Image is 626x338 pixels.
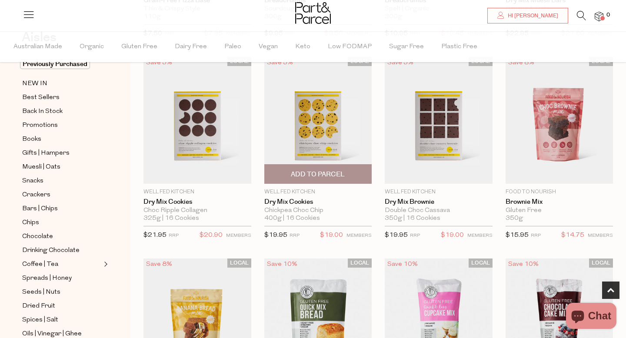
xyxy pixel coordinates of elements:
small: RRP [410,233,420,238]
div: Save 5% [264,57,296,69]
span: Chips [22,218,39,228]
a: Spreads | Honey [22,273,101,284]
span: NEW IN [22,79,47,89]
span: Gluten Free [121,32,157,62]
span: Vegan [259,32,278,62]
div: Save 10% [506,258,541,270]
span: Keto [295,32,310,62]
span: Previously Purchased [20,59,90,69]
small: MEMBERS [226,233,251,238]
a: NEW IN [22,78,101,89]
img: Part&Parcel [295,2,331,24]
a: Hi [PERSON_NAME] [487,8,568,23]
span: $19.95 [385,232,408,239]
div: Double Choc Cassava [385,207,493,215]
a: Drinking Chocolate [22,245,101,256]
span: Gifts | Hampers [22,148,70,159]
a: Muesli | Oats [22,162,101,172]
span: Drinking Chocolate [22,245,80,256]
p: Food to Nourish [506,188,613,196]
span: Promotions [22,120,58,131]
span: LOCAL [348,258,372,268]
span: Bars | Chips [22,204,58,214]
a: Crackers [22,189,101,200]
span: Organic [80,32,104,62]
span: Dried Fruit [22,301,55,311]
span: Add To Parcel [291,170,345,179]
p: Well Fed Kitchen [385,188,493,196]
small: RRP [531,233,541,238]
small: MEMBERS [588,233,613,238]
span: Chocolate [22,232,53,242]
button: Expand/Collapse Coffee | Tea [102,259,108,269]
div: Save 10% [264,258,300,270]
span: Coffee | Tea [22,259,58,270]
small: RRP [169,233,179,238]
span: $19.00 [320,230,343,241]
a: Dry Mix Cookies [264,198,372,206]
a: Dry Mix Brownie [385,198,493,206]
span: Muesli | Oats [22,162,60,172]
small: MEMBERS [346,233,372,238]
a: Books [22,134,101,145]
span: 0 [604,11,612,19]
span: Spices | Salt [22,315,58,325]
div: Save 5% [385,57,416,69]
p: Well Fed Kitchen [264,188,372,196]
span: Snacks [22,176,43,186]
span: 325g | 16 Cookies [143,215,199,222]
span: 350g [506,215,523,222]
div: Save 8% [506,57,537,69]
span: $14.75 [561,230,584,241]
span: Low FODMAP [328,32,372,62]
div: Gluten Free [506,207,613,215]
button: Add To Parcel [264,164,372,184]
a: Dry Mix Cookies [143,198,251,206]
span: Crackers [22,190,50,200]
div: Save 8% [143,258,175,270]
span: Best Sellers [22,93,60,103]
span: $21.95 [143,232,166,239]
img: Dry Mix Brownie [385,57,493,184]
div: Choc Ripple Collagen [143,207,251,215]
div: Save 5% [143,57,175,69]
small: MEMBERS [467,233,493,238]
span: 400g | 16 Cookies [264,215,320,222]
a: Brownie Mix [506,198,613,206]
a: Gifts | Hampers [22,148,101,159]
a: Spices | Salt [22,315,101,325]
div: Save 10% [385,258,420,270]
a: Back In Stock [22,106,101,117]
span: Hi [PERSON_NAME] [506,12,558,20]
span: Books [22,134,41,145]
span: $19.00 [441,230,464,241]
span: 350g | 16 Cookies [385,215,440,222]
div: Chickpea Choc Chip [264,207,372,215]
inbox-online-store-chat: Shopify online store chat [563,303,619,331]
a: Dried Fruit [22,301,101,311]
span: Spreads | Honey [22,273,72,284]
img: Dry Mix Cookies [264,57,372,184]
span: Sugar Free [389,32,424,62]
a: Bars | Chips [22,203,101,214]
span: Paleo [224,32,241,62]
a: Previously Purchased [22,59,101,70]
span: Australian Made [13,32,62,62]
span: LOCAL [589,258,613,268]
span: $15.95 [506,232,529,239]
img: Brownie Mix [506,57,613,184]
span: $19.95 [264,232,287,239]
a: Promotions [22,120,101,131]
a: Chocolate [22,231,101,242]
a: Snacks [22,176,101,186]
span: LOCAL [469,258,493,268]
span: LOCAL [227,258,251,268]
span: Plastic Free [441,32,477,62]
a: Seeds | Nuts [22,287,101,298]
p: Well Fed Kitchen [143,188,251,196]
a: Chips [22,217,101,228]
a: Coffee | Tea [22,259,101,270]
a: 0 [595,12,603,21]
a: Best Sellers [22,92,101,103]
small: RRP [290,233,300,238]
